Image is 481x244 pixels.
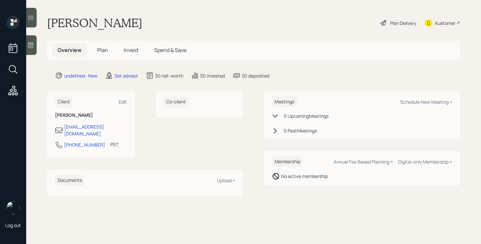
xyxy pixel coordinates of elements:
[110,141,118,148] div: PST
[200,72,225,79] div: $0 invested
[400,99,452,105] div: Schedule New Meeting +
[7,201,20,214] img: retirable_logo.png
[64,141,105,148] div: [PHONE_NUMBER]
[242,72,269,79] div: $0 deposited
[115,72,138,79] div: Set advisor
[97,46,108,54] span: Plan
[390,20,416,26] div: Plan Delivery
[284,113,329,119] div: 0 Upcoming Meeting s
[217,177,235,183] div: Upload +
[55,175,84,186] h6: Documents
[155,72,183,79] div: $0 net-worth
[124,46,138,54] span: Invest
[64,123,127,137] div: [EMAIL_ADDRESS][DOMAIN_NAME]
[58,46,81,54] span: Overview
[334,159,393,165] div: Annual Fee Based Planning +
[47,16,142,30] h1: [PERSON_NAME]
[398,159,452,165] div: Digital-only Membership +
[284,127,317,134] div: 0 Past Meeting s
[281,173,328,180] div: No active membership
[272,156,303,167] h6: Membership
[64,72,98,79] div: undefined · New
[55,113,127,118] h6: [PERSON_NAME]
[55,96,73,107] h6: Client
[272,96,297,107] h6: Meetings
[164,96,188,107] h6: Co-client
[5,222,21,228] div: Log out
[435,20,455,26] div: Kustomer
[154,46,187,54] span: Spend & Save
[119,99,127,105] div: Edit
